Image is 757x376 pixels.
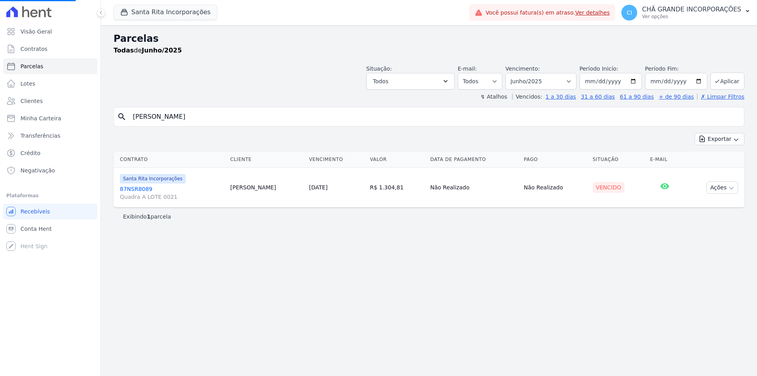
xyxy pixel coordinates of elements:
a: ✗ Limpar Filtros [697,94,744,100]
span: Lotes [21,80,35,88]
span: Contratos [21,45,47,53]
b: 1 [147,213,151,220]
span: Você possui fatura(s) em atraso. [486,9,610,17]
span: Parcelas [21,62,43,70]
a: Contratos [3,41,97,57]
button: CI CHÃ GRANDE INCORPORAÇÕES Ver opções [615,2,757,24]
span: Quadra A LOTE 0021 [120,193,224,201]
input: Buscar por nome do lote ou do cliente [128,109,741,125]
span: Negativação [21,166,55,174]
span: Santa Rita Incorporações [120,174,186,183]
span: Conta Hent [21,225,52,233]
td: [PERSON_NAME] [227,168,306,208]
a: Visão Geral [3,24,97,39]
a: 87NSR8089Quadra A LOTE 0021 [120,185,224,201]
a: 1 a 30 dias [546,94,576,100]
strong: Junho/2025 [142,47,182,54]
span: Minha Carteira [21,114,61,122]
span: Crédito [21,149,41,157]
td: Não Realizado [427,168,520,208]
a: Ver detalhes [575,9,610,16]
th: Cliente [227,152,306,168]
button: Santa Rita Incorporações [114,5,217,20]
span: Visão Geral [21,28,52,36]
button: Exportar [695,133,744,145]
td: R$ 1.304,81 [367,168,427,208]
span: Clientes [21,97,43,105]
span: Recebíveis [21,208,50,215]
strong: Todas [114,47,134,54]
label: Período Inicío: [580,65,618,72]
th: Valor [367,152,427,168]
div: Vencido [593,182,625,193]
a: Lotes [3,76,97,92]
label: ↯ Atalhos [480,94,507,100]
label: Vencimento: [505,65,540,72]
i: search [117,112,127,122]
a: Minha Carteira [3,110,97,126]
label: Vencidos: [512,94,542,100]
a: 31 a 60 dias [581,94,615,100]
a: Conta Hent [3,221,97,237]
span: Transferências [21,132,60,140]
button: Todos [366,73,455,90]
label: Situação: [366,65,392,72]
th: Data de Pagamento [427,152,520,168]
p: Ver opções [642,13,741,20]
p: de [114,46,182,55]
span: Todos [373,77,388,86]
th: Vencimento [306,152,367,168]
th: Situação [589,152,647,168]
h2: Parcelas [114,32,744,46]
label: Período Fim: [645,65,707,73]
th: Pago [521,152,589,168]
a: Crédito [3,145,97,161]
button: Ações [707,181,738,194]
span: CI [627,10,632,15]
th: Contrato [114,152,227,168]
a: [DATE] [309,184,328,191]
td: Não Realizado [521,168,589,208]
div: Plataformas [6,191,94,200]
a: + de 90 dias [659,94,694,100]
label: E-mail: [458,65,477,72]
a: Clientes [3,93,97,109]
th: E-mail [647,152,683,168]
a: Recebíveis [3,204,97,219]
button: Aplicar [710,73,744,90]
p: Exibindo parcela [123,213,171,221]
a: Parcelas [3,58,97,74]
a: Negativação [3,163,97,178]
a: 61 a 90 dias [620,94,654,100]
p: CHÃ GRANDE INCORPORAÇÕES [642,6,741,13]
a: Transferências [3,128,97,144]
